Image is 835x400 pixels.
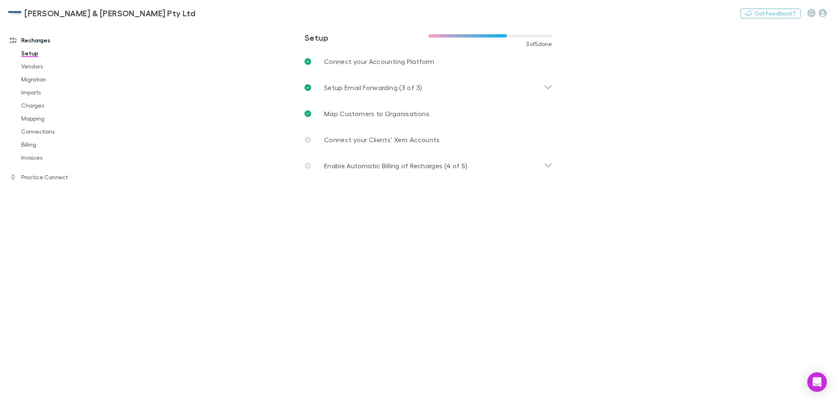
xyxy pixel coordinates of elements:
p: Connect your Clients’ Xero Accounts [324,135,440,145]
a: Imports [13,86,111,99]
a: Map Customers to Organisations [298,101,559,127]
button: Got Feedback? [740,9,801,18]
a: Migration [13,73,111,86]
span: 3 of 5 done [526,41,552,47]
p: Connect your Accounting Platform [324,57,435,66]
img: McWhirter & Leong Pty Ltd's Logo [8,8,21,18]
a: Invoices [13,151,111,164]
a: Connect your Accounting Platform [298,48,559,75]
h3: Setup [305,33,429,42]
div: Open Intercom Messenger [807,372,827,392]
a: Recharges [2,34,111,47]
p: Map Customers to Organisations [324,109,429,119]
a: Setup [13,47,111,60]
a: Vendors [13,60,111,73]
a: Practice Connect [2,171,111,184]
a: Billing [13,138,111,151]
p: Enable Automatic Billing of Recharges (4 of 5) [324,161,468,171]
p: Setup Email Forwarding (3 of 3) [324,83,422,92]
a: Charges [13,99,111,112]
div: Enable Automatic Billing of Recharges (4 of 5) [298,153,559,179]
a: [PERSON_NAME] & [PERSON_NAME] Pty Ltd [3,3,200,23]
div: Setup Email Forwarding (3 of 3) [298,75,559,101]
a: Connect your Clients’ Xero Accounts [298,127,559,153]
a: Connections [13,125,111,138]
a: Mapping [13,112,111,125]
h3: [PERSON_NAME] & [PERSON_NAME] Pty Ltd [24,8,195,18]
